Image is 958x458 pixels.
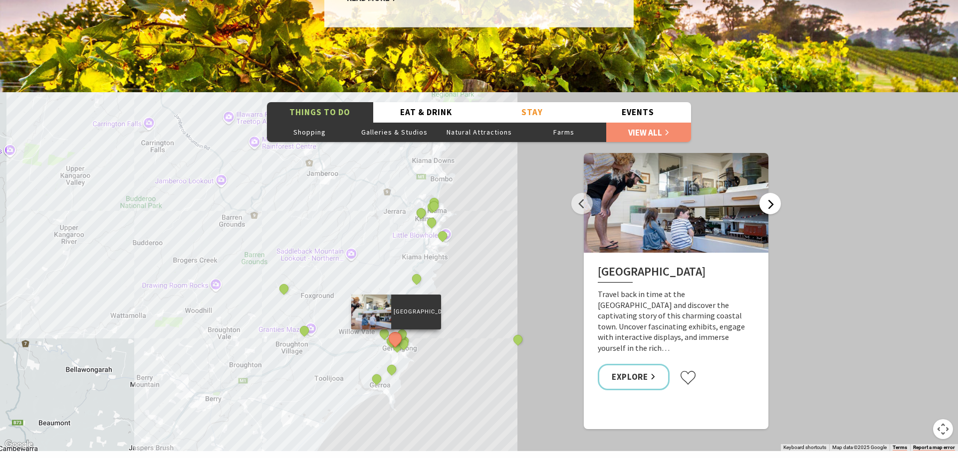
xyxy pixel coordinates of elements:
[277,282,290,295] button: See detail about Robyn Sharp, Cedar Ridge Studio and Gallery
[386,329,405,348] button: See detail about Gerringong Heritage Museum
[680,370,697,385] button: Click to favourite Gerringong Heritage Museum
[437,122,521,142] button: Natural Attractions
[606,122,691,142] a: View All
[385,363,398,376] button: See detail about Gerringong Golf Club
[511,333,524,346] button: See detail about Pottery at Old Toolijooa School
[479,102,585,123] button: Stay
[267,122,352,142] button: Shopping
[933,419,953,439] button: Map camera controls
[585,102,692,123] button: Events
[521,122,606,142] button: Farms
[378,327,391,340] button: See detail about Soul Clay Studios
[373,102,479,123] button: Eat & Drink
[598,364,670,390] a: Explore
[425,216,438,229] button: See detail about Fern Street Gallery
[298,324,311,337] button: See detail about Granties Maze and Fun Park
[913,445,955,451] a: Report a map error
[2,438,35,451] img: Google
[759,193,781,214] button: Next
[391,307,441,316] p: [GEOGRAPHIC_DATA]
[783,444,826,451] button: Keyboard shortcuts
[598,289,754,354] p: Travel back in time at the [GEOGRAPHIC_DATA] and discover the captivating story of this charming ...
[415,206,428,219] button: See detail about Kiama Coast Walk
[571,193,593,214] button: Previous
[436,229,449,242] button: See detail about Little Blowhole, Kiama
[893,445,907,451] a: Terms (opens in new tab)
[370,373,383,386] button: See detail about Zeynep Testoni Ceramics
[352,122,437,142] button: Galleries & Studios
[428,199,441,212] button: See detail about Belinda Doyle
[410,273,423,286] button: See detail about Mt Pleasant Lookout, Kiama Heights
[267,102,373,123] button: Things To Do
[2,438,35,451] a: Open this area in Google Maps (opens a new window)
[598,265,754,283] h2: [GEOGRAPHIC_DATA]
[832,445,887,450] span: Map data ©2025 Google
